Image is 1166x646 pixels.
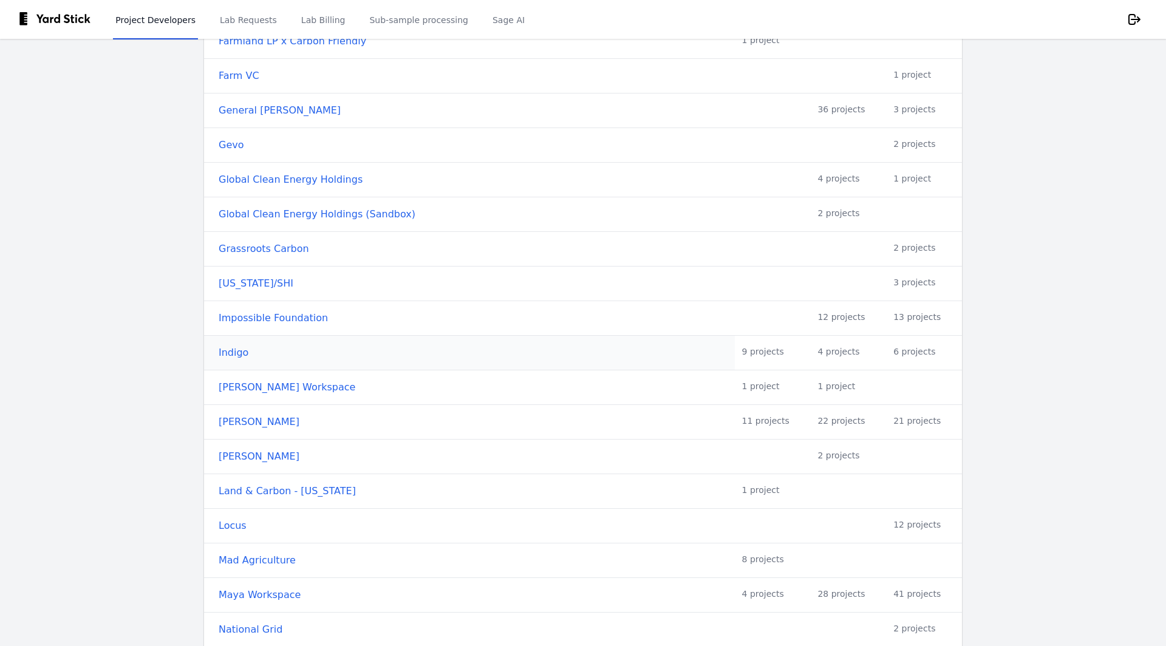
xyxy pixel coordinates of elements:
a: General [PERSON_NAME] [219,103,728,118]
div: 3 projects [886,266,962,301]
div: 3 projects [886,93,962,127]
a: Maya Workspace [219,588,728,602]
a: Land & Carbon - [US_STATE] [219,484,728,498]
div: 2 projects [810,439,886,474]
div: 22 projects [810,404,886,439]
a: Global Clean Energy Holdings (Sandbox) [219,207,728,222]
a: Grassroots Carbon [219,242,728,256]
div: 1 project [886,162,962,197]
div: 4 projects [810,335,886,370]
a: Global Clean Energy Holdings [219,172,728,187]
div: 12 projects [886,508,962,543]
a: [PERSON_NAME] Workspace [219,380,728,395]
div: 28 projects [810,577,886,612]
div: 1 project [886,58,962,93]
div: 2 projects [886,127,962,162]
div: 8 projects [735,543,811,577]
a: Farm VC [219,69,728,83]
div: 11 projects [735,404,811,439]
div: 13 projects [886,301,962,335]
a: Gevo [219,138,728,152]
div: 2 projects [810,197,886,231]
a: Indigo [219,345,728,360]
div: 1 project [735,24,811,58]
a: National Grid [219,622,728,637]
div: 6 projects [886,335,962,370]
div: 12 projects [810,301,886,335]
a: Mad Agriculture [219,553,728,568]
img: yardstick-logo-black-spacing-9a7e0c0e877e5437aacfee01d730c81d.svg [19,12,98,27]
div: 41 projects [886,577,962,612]
div: 1 project [810,370,886,404]
div: 21 projects [886,404,962,439]
div: 4 projects [735,577,811,612]
a: [US_STATE]/SHI [219,276,728,291]
a: Locus [219,518,728,533]
div: 9 projects [735,335,811,370]
div: 4 projects [810,162,886,197]
div: 36 projects [810,93,886,127]
div: 1 project [735,474,811,508]
a: [PERSON_NAME] [219,449,728,464]
div: 2 projects [886,231,962,266]
div: 1 project [735,370,811,404]
a: Farmland LP x Carbon Friendly [219,34,728,49]
a: Impossible Foundation [219,311,728,325]
a: [PERSON_NAME] [219,415,728,429]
